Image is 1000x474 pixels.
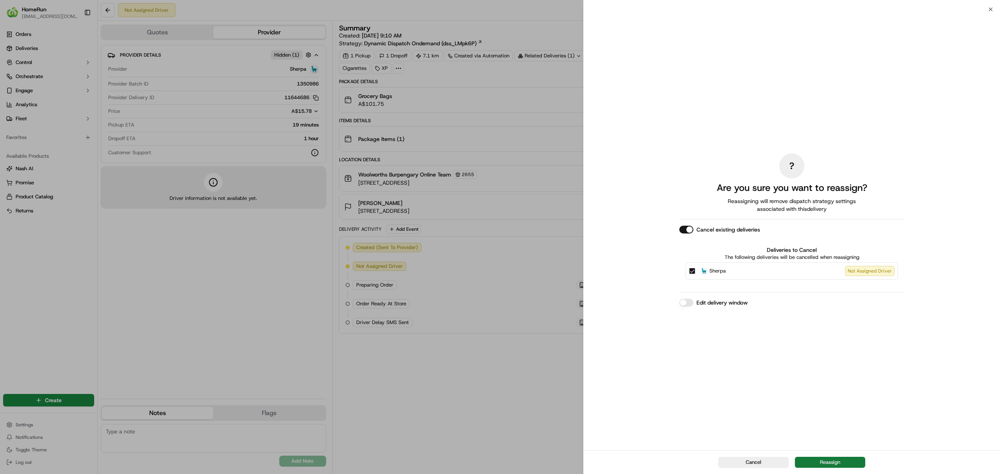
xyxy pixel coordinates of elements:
label: Cancel existing deliveries [696,226,760,233]
h2: Are you sure you want to reassign? [717,182,867,194]
span: Reassigning will remove dispatch strategy settings associated with this delivery [717,197,867,213]
button: Reassign [795,457,865,468]
div: ? [779,153,804,178]
p: The following deliveries will be cancelled when reassigning [686,254,898,261]
label: Deliveries to Cancel [686,246,898,254]
button: Cancel [718,457,789,468]
label: Edit delivery window [696,299,748,306]
img: Sherpa [700,267,708,275]
span: Sherpa [709,267,726,275]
